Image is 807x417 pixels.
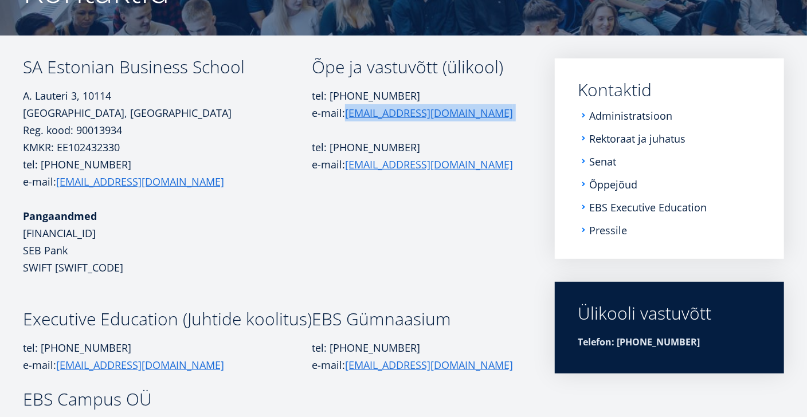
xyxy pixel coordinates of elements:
p: tel: [PHONE_NUMBER] e-mail: [312,87,516,121]
a: Pressile [589,225,627,236]
p: e-mail: [312,156,516,173]
h3: EBS Gümnaasium [312,310,516,328]
p: tel: [PHONE_NUMBER] e-mail: [23,156,312,190]
p: tel: [PHONE_NUMBER] [312,139,516,156]
p: KMKR: EE102432330 [23,139,312,156]
a: [EMAIL_ADDRESS][DOMAIN_NAME] [345,156,513,173]
p: [FINANCIAL_ID] SEB Pank SWIFT [SWIFT_CODE] [23,207,312,276]
a: [EMAIL_ADDRESS][DOMAIN_NAME] [345,356,513,373]
h3: EBS Campus OÜ [23,391,312,408]
h3: Executive Education (Juhtide koolitus) [23,310,312,328]
a: Senat [589,156,616,167]
a: EBS Executive Education [589,202,707,213]
p: tel: [PHONE_NUMBER] e-mail: [23,339,312,373]
h3: SA Estonian Business School [23,58,312,76]
a: Rektoraat ja juhatus [589,133,685,144]
h3: Õpe ja vastuvõtt (ülikool) [312,58,516,76]
a: Kontaktid [578,81,761,99]
a: [EMAIL_ADDRESS][DOMAIN_NAME] [56,356,224,373]
div: Ülikooli vastuvõtt [578,305,761,322]
p: A. Lauteri 3, 10114 [GEOGRAPHIC_DATA], [GEOGRAPHIC_DATA] Reg. kood: 90013934 [23,87,312,139]
p: tel: [PHONE_NUMBER] e-mail: [312,339,516,373]
a: Administratsioon [589,110,672,121]
a: [EMAIL_ADDRESS][DOMAIN_NAME] [345,104,513,121]
a: [EMAIL_ADDRESS][DOMAIN_NAME] [56,173,224,190]
strong: Pangaandmed [23,209,97,223]
a: Õppejõud [589,179,637,190]
strong: Telefon: [PHONE_NUMBER] [578,336,700,348]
